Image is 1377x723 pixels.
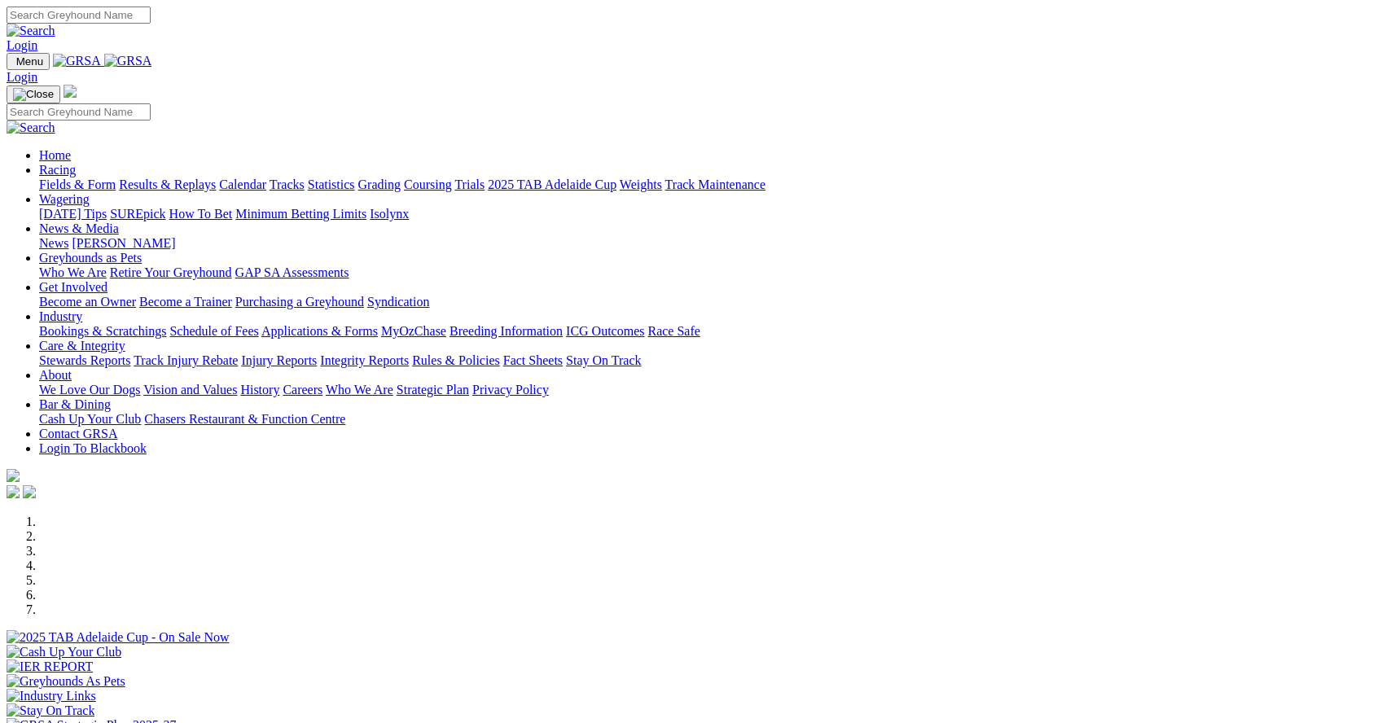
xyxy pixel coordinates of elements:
[454,177,485,191] a: Trials
[7,53,50,70] button: Toggle navigation
[39,324,166,338] a: Bookings & Scratchings
[16,55,43,68] span: Menu
[39,309,82,323] a: Industry
[381,324,446,338] a: MyOzChase
[283,383,322,397] a: Careers
[39,295,1370,309] div: Get Involved
[39,295,136,309] a: Become an Owner
[39,412,1370,427] div: Bar & Dining
[240,383,279,397] a: History
[39,383,140,397] a: We Love Our Dogs
[39,177,1370,192] div: Racing
[7,689,96,703] img: Industry Links
[39,397,111,411] a: Bar & Dining
[7,38,37,52] a: Login
[397,383,469,397] a: Strategic Plan
[39,163,76,177] a: Racing
[143,383,237,397] a: Vision and Values
[23,485,36,498] img: twitter.svg
[7,469,20,482] img: logo-grsa-white.png
[39,207,1370,221] div: Wagering
[7,485,20,498] img: facebook.svg
[110,265,232,279] a: Retire Your Greyhound
[39,324,1370,339] div: Industry
[39,221,119,235] a: News & Media
[13,88,54,101] img: Close
[270,177,305,191] a: Tracks
[39,339,125,353] a: Care & Integrity
[104,54,152,68] img: GRSA
[64,85,77,98] img: logo-grsa-white.png
[358,177,401,191] a: Grading
[7,630,230,645] img: 2025 TAB Adelaide Cup - On Sale Now
[39,251,142,265] a: Greyhounds as Pets
[7,7,151,24] input: Search
[308,177,355,191] a: Statistics
[404,177,452,191] a: Coursing
[7,24,55,38] img: Search
[241,353,317,367] a: Injury Reports
[39,441,147,455] a: Login To Blackbook
[7,85,60,103] button: Toggle navigation
[144,412,345,426] a: Chasers Restaurant & Function Centre
[39,148,71,162] a: Home
[110,207,165,221] a: SUREpick
[72,236,175,250] a: [PERSON_NAME]
[39,368,72,382] a: About
[412,353,500,367] a: Rules & Policies
[39,412,141,426] a: Cash Up Your Club
[235,295,364,309] a: Purchasing a Greyhound
[39,280,107,294] a: Get Involved
[39,353,1370,368] div: Care & Integrity
[169,324,258,338] a: Schedule of Fees
[665,177,765,191] a: Track Maintenance
[7,645,121,659] img: Cash Up Your Club
[39,236,1370,251] div: News & Media
[367,295,429,309] a: Syndication
[320,353,409,367] a: Integrity Reports
[235,265,349,279] a: GAP SA Assessments
[647,324,699,338] a: Race Safe
[39,177,116,191] a: Fields & Form
[7,103,151,120] input: Search
[134,353,238,367] a: Track Injury Rebate
[39,192,90,206] a: Wagering
[7,674,125,689] img: Greyhounds As Pets
[261,324,378,338] a: Applications & Forms
[39,265,107,279] a: Who We Are
[7,703,94,718] img: Stay On Track
[7,70,37,84] a: Login
[7,659,93,674] img: IER REPORT
[472,383,549,397] a: Privacy Policy
[503,353,563,367] a: Fact Sheets
[219,177,266,191] a: Calendar
[449,324,563,338] a: Breeding Information
[39,427,117,440] a: Contact GRSA
[488,177,616,191] a: 2025 TAB Adelaide Cup
[235,207,366,221] a: Minimum Betting Limits
[169,207,233,221] a: How To Bet
[566,324,644,338] a: ICG Outcomes
[370,207,409,221] a: Isolynx
[39,383,1370,397] div: About
[39,236,68,250] a: News
[53,54,101,68] img: GRSA
[39,265,1370,280] div: Greyhounds as Pets
[139,295,232,309] a: Become a Trainer
[119,177,216,191] a: Results & Replays
[39,353,130,367] a: Stewards Reports
[326,383,393,397] a: Who We Are
[39,207,107,221] a: [DATE] Tips
[620,177,662,191] a: Weights
[566,353,641,367] a: Stay On Track
[7,120,55,135] img: Search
